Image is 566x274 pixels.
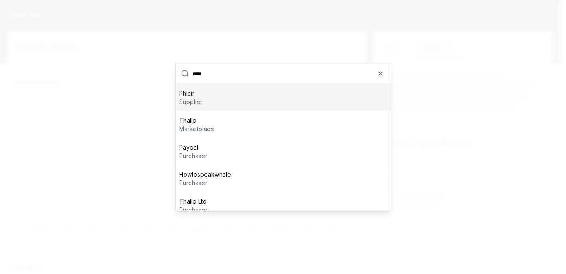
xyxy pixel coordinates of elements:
p: purchaser [179,206,208,214]
p: Thallo [179,116,214,125]
p: Howtospeakwhale [179,170,231,179]
p: Phlair [179,89,202,98]
p: purchaser [179,152,207,160]
p: supplier [179,98,202,106]
p: marketplace [179,125,214,133]
p: Paypal [179,143,207,152]
p: purchaser [179,179,231,187]
p: Thallo Ltd. [179,197,208,206]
